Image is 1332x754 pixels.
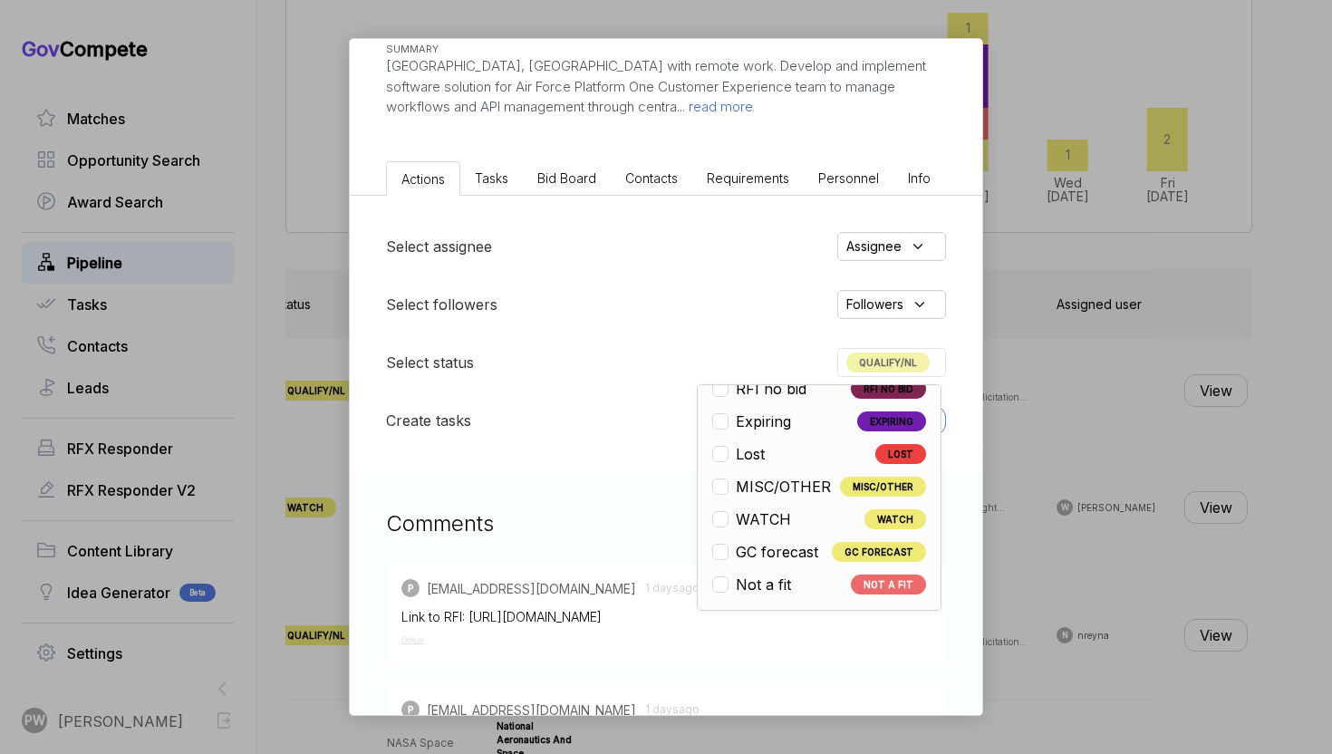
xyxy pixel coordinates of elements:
[386,410,471,431] h5: Create tasks
[685,98,753,115] span: read more
[427,701,636,720] span: [EMAIL_ADDRESS][DOMAIN_NAME]
[386,56,946,118] p: [GEOGRAPHIC_DATA], [GEOGRAPHIC_DATA] with remote work. Develop and implement software solution fo...
[401,607,931,626] div: Link to RFI: [URL][DOMAIN_NAME]
[625,170,678,186] span: Contacts
[386,42,917,57] h5: SUMMARY
[386,236,492,257] h5: Select assignee
[736,443,765,465] span: Lost
[645,580,700,596] span: 1 days ago
[736,476,831,498] span: MISC/OTHER
[857,411,926,431] span: EXPIRING
[386,352,474,373] h5: Select status
[427,579,636,598] span: [EMAIL_ADDRESS][DOMAIN_NAME]
[736,541,818,563] span: GC forecast
[645,701,700,718] span: 1 days ago
[851,379,926,399] span: RFI NO BID
[846,353,930,372] span: QUALIFY/NL
[875,444,926,464] span: LOST
[475,170,508,186] span: Tasks
[840,477,926,497] span: MISC/OTHER
[846,237,902,256] span: Assignee
[908,170,931,186] span: Info
[864,509,926,529] span: WATCH
[846,295,903,314] span: Followers
[736,378,806,400] span: RFI no bid
[832,542,926,562] span: GC FORECAST
[408,582,413,595] span: P
[736,508,791,530] span: WATCH
[818,170,879,186] span: Personnel
[386,294,497,315] h5: Select followers
[401,635,424,644] span: Delete
[736,411,791,432] span: Expiring
[408,703,413,717] span: P
[401,171,445,187] span: Actions
[537,170,596,186] span: Bid Board
[707,170,789,186] span: Requirements
[736,574,791,595] span: Not a fit
[386,507,946,540] h3: Comments
[851,575,926,594] span: NOT A FIT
